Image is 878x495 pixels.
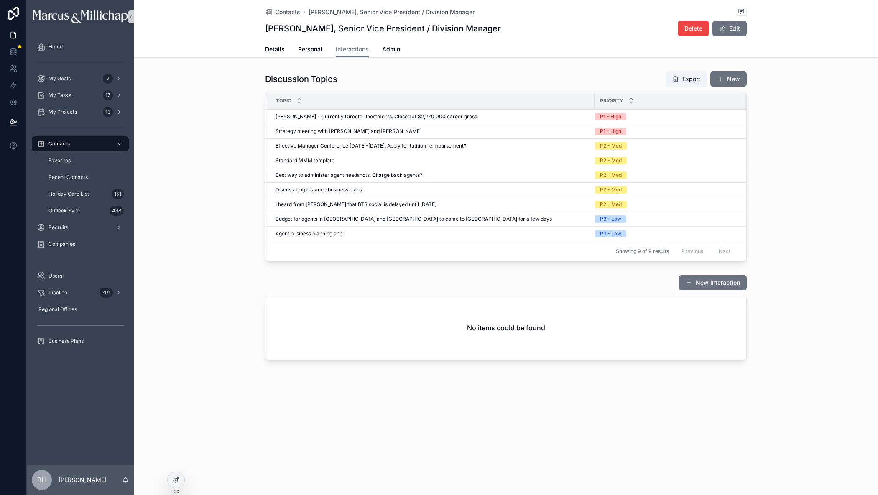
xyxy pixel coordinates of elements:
[276,186,362,193] span: Discuss long distance business plans
[265,45,285,54] span: Details
[600,215,621,223] div: P3 - Low
[712,21,747,36] button: Edit
[600,97,623,104] span: Priority
[276,186,590,193] a: Discuss long distance business plans
[110,206,124,216] div: 498
[595,157,736,164] a: P2 - Med
[42,203,129,218] a: Outlook Sync498
[600,113,621,120] div: P1 - High
[112,189,124,199] div: 151
[32,302,129,317] a: Regional Offices
[32,268,129,283] a: Users
[32,285,129,300] a: Pipeline701
[298,45,322,54] span: Personal
[103,74,113,84] div: 7
[595,171,736,179] a: P2 - Med
[666,71,707,87] button: Export
[48,109,77,115] span: My Projects
[595,215,736,223] a: P3 - Low
[32,105,129,120] a: My Projects13
[276,113,478,120] span: [PERSON_NAME] - Currently Director Inestments. Closed at $2,270,000 career gross.
[103,90,113,100] div: 17
[276,201,436,208] span: I heard from [PERSON_NAME] that BTS social is delayed until [DATE]
[37,475,47,485] span: BH
[103,107,113,117] div: 13
[48,191,89,197] span: Holiday Card List
[276,113,590,120] a: [PERSON_NAME] - Currently Director Inestments. Closed at $2,270,000 career gross.
[48,92,71,99] span: My Tasks
[276,128,590,135] a: Strategy meeting with [PERSON_NAME] and [PERSON_NAME]
[600,186,622,194] div: P2 - Med
[309,8,475,16] a: [PERSON_NAME], Senior Vice President / Division Manager
[32,39,129,54] a: Home
[276,230,342,237] span: Agent business planning app
[276,128,421,135] span: Strategy meeting with [PERSON_NAME] and [PERSON_NAME]
[684,24,702,33] span: Delete
[600,171,622,179] div: P2 - Med
[595,201,736,208] a: P2 - Med
[32,334,129,349] a: Business Plans
[48,207,80,214] span: Outlook Sync
[600,128,621,135] div: P1 - High
[276,216,590,222] a: Budget for agents in [GEOGRAPHIC_DATA] and [GEOGRAPHIC_DATA] to come to [GEOGRAPHIC_DATA] for a f...
[265,23,501,34] h1: [PERSON_NAME], Senior Vice President / Division Manager
[48,43,63,50] span: Home
[382,45,400,54] span: Admin
[467,323,545,333] h2: No items could be found
[679,275,747,290] button: New Interaction
[32,136,129,151] a: Contacts
[600,230,621,237] div: P3 - Low
[32,88,129,103] a: My Tasks17
[616,248,669,255] span: Showing 9 of 9 results
[276,201,590,208] a: I heard from [PERSON_NAME] that BTS social is delayed until [DATE]
[276,157,334,164] span: Standard MMM template
[32,220,129,235] a: Recruits
[27,33,134,360] div: scrollable content
[276,216,552,222] span: Budget for agents in [GEOGRAPHIC_DATA] and [GEOGRAPHIC_DATA] to come to [GEOGRAPHIC_DATA] for a f...
[595,230,736,237] a: P3 - Low
[48,289,67,296] span: Pipeline
[48,224,68,231] span: Recruits
[678,21,709,36] button: Delete
[48,140,70,147] span: Contacts
[710,71,747,87] button: New
[59,476,107,484] p: [PERSON_NAME]
[276,230,590,237] a: Agent business planning app
[336,42,369,58] a: Interactions
[276,172,422,179] span: Best way to administer agent headshots. Charge back agents?
[100,288,113,298] div: 701
[595,128,736,135] a: P1 - High
[38,306,77,313] span: Regional Offices
[276,143,590,149] a: Effective Manager Conference [DATE]-[DATE]. Apply for tutition reimbursement?
[276,157,590,164] a: Standard MMM template
[382,42,400,59] a: Admin
[595,186,736,194] a: P2 - Med
[33,10,128,23] img: App logo
[276,172,590,179] a: Best way to administer agent headshots. Charge back agents?
[48,273,62,279] span: Users
[298,42,322,59] a: Personal
[32,237,129,252] a: Companies
[42,170,129,185] a: Recent Contacts
[595,142,736,150] a: P2 - Med
[265,8,300,16] a: Contacts
[265,73,337,85] h1: Discussion Topics
[600,201,622,208] div: P2 - Med
[48,174,88,181] span: Recent Contacts
[48,338,84,344] span: Business Plans
[275,8,300,16] span: Contacts
[48,241,75,247] span: Companies
[48,157,71,164] span: Favorites
[48,75,71,82] span: My Goals
[42,186,129,202] a: Holiday Card List151
[600,142,622,150] div: P2 - Med
[600,157,622,164] div: P2 - Med
[276,143,466,149] span: Effective Manager Conference [DATE]-[DATE]. Apply for tutition reimbursement?
[336,45,369,54] span: Interactions
[276,97,291,104] span: Topic
[32,71,129,86] a: My Goals7
[595,113,736,120] a: P1 - High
